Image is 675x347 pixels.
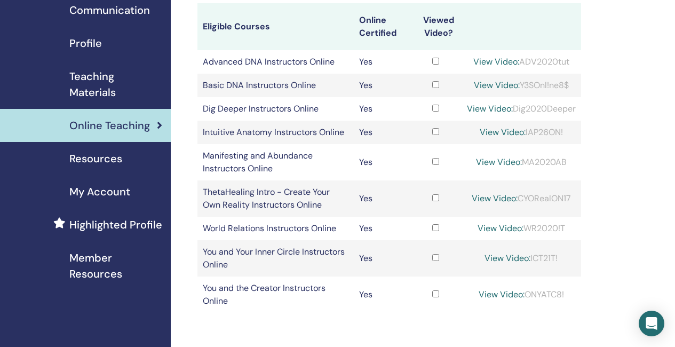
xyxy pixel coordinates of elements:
a: View Video: [473,56,519,67]
a: View Video: [485,253,530,264]
span: Member Resources [69,250,162,282]
td: Advanced DNA Instructors Online [197,50,354,74]
div: ADV2020tut [467,56,576,68]
td: Intuitive Anatomy Instructors Online [197,121,354,144]
div: IAP26ON! [467,126,576,139]
a: View Video: [472,193,518,204]
th: Online Certified [354,3,410,50]
td: ThetaHealing Intro - Create Your Own Reality Instructors Online [197,180,354,217]
td: Yes [354,240,410,277]
div: MA2020AB [467,156,576,169]
span: Resources [69,151,122,167]
span: Highlighted Profile [69,217,162,233]
span: Communication [69,2,150,18]
td: Yes [354,121,410,144]
td: Yes [354,74,410,97]
a: View Video: [467,103,513,114]
td: World Relations Instructors Online [197,217,354,240]
a: View Video: [476,156,522,168]
td: Yes [354,50,410,74]
td: Basic DNA Instructors Online [197,74,354,97]
a: View Video: [474,80,520,91]
div: WR2020!T [467,222,576,235]
span: Online Teaching [69,117,150,133]
td: Yes [354,180,410,217]
td: You and the Creator Instructors Online [197,277,354,313]
td: Yes [354,277,410,313]
a: View Video: [478,223,523,234]
div: Open Intercom Messenger [639,311,664,336]
td: Yes [354,97,410,121]
div: ONYATC8! [467,288,576,301]
span: Teaching Materials [69,68,162,100]
span: My Account [69,184,130,200]
div: Dig2020Deeper [467,102,576,115]
div: CYORealON17 [467,192,576,205]
a: View Video: [480,127,526,138]
td: Yes [354,144,410,180]
div: ICT21T! [467,252,576,265]
td: Manifesting and Abundance Instructors Online [197,144,354,180]
td: You and Your Inner Circle Instructors Online [197,240,354,277]
th: Eligible Courses [197,3,354,50]
div: Y3SOnl!ne8$ [467,79,576,92]
span: Profile [69,35,102,51]
a: View Video: [479,289,525,300]
td: Dig Deeper Instructors Online [197,97,354,121]
th: Viewed Video? [410,3,462,50]
td: Yes [354,217,410,240]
